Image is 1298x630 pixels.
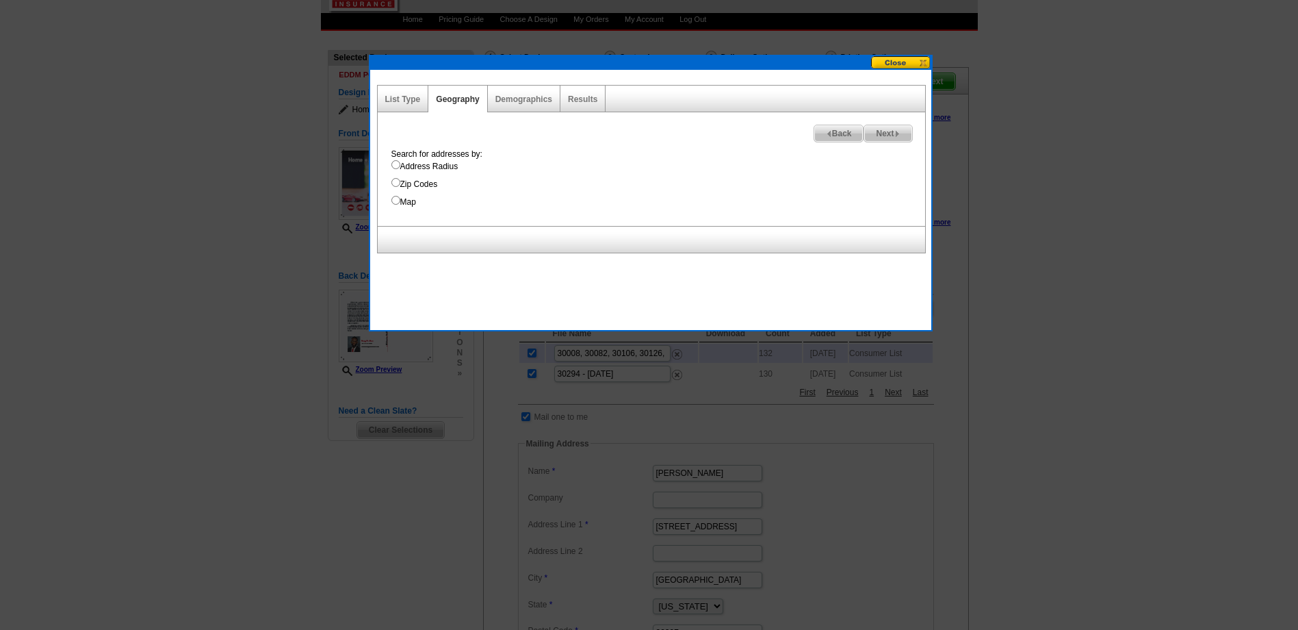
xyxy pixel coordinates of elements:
[568,94,597,104] a: Results
[391,196,925,208] label: Map
[385,148,925,208] div: Search for addresses by:
[894,131,900,137] img: button-next-arrow-gray.png
[495,94,552,104] a: Demographics
[864,125,912,142] a: Next
[864,125,911,142] span: Next
[814,125,864,142] span: Back
[436,94,479,104] a: Geography
[391,178,400,187] input: Zip Codes
[385,94,421,104] a: List Type
[391,160,925,173] label: Address Radius
[1024,312,1298,630] iframe: LiveChat chat widget
[826,131,832,137] img: button-prev-arrow-gray.png
[814,125,864,142] a: Back
[391,196,400,205] input: Map
[391,178,925,190] label: Zip Codes
[391,160,400,169] input: Address Radius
